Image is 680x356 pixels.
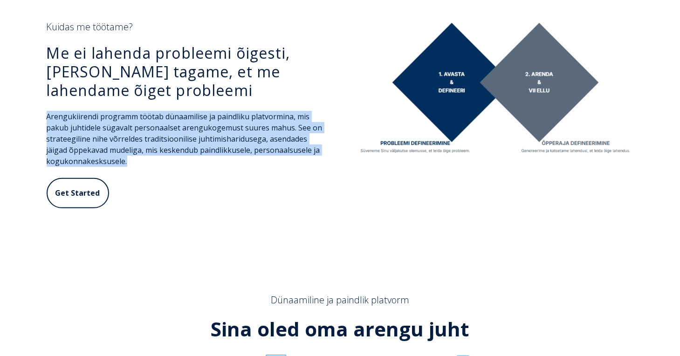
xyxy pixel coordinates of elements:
[47,44,323,100] h3: Me ei lahenda probleemi õigesti, [PERSON_NAME] tagame, et me lahendame õiget probleemi
[47,178,109,208] button: Get Started
[47,294,634,306] h4: Dünaamiline ja paindlik platvorm
[47,317,634,342] h2: Sina oled oma arengu juht
[47,21,133,33] span: Kuidas me töötame?
[357,21,633,162] img: Kuidas me töötame
[47,111,323,166] span: Arengukiirendi programm töötab dünaamilise ja paindliku platvormina, mis pakub juhtidele sügavalt...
